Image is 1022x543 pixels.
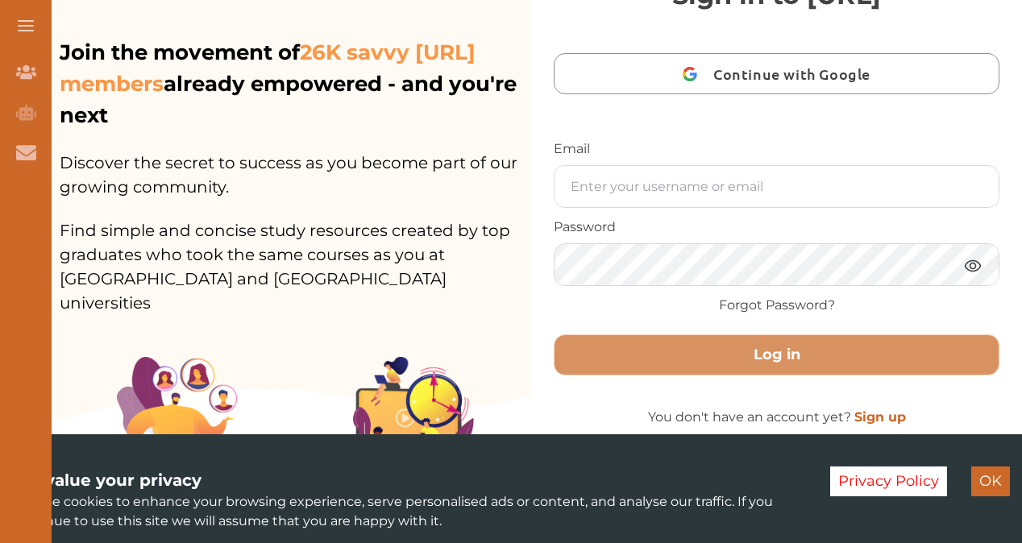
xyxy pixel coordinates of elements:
[12,468,806,531] div: We use cookies to enhance your browsing experience, serve personalised ads or content, and analys...
[854,409,906,425] a: Sign up
[554,218,999,237] p: Password
[554,53,999,94] button: Continue with Google
[713,55,879,93] span: Continue with Google
[830,466,947,496] button: Decline cookies
[554,139,999,159] p: Email
[555,166,999,207] input: Enter your username or email
[963,255,983,276] img: eye.3286bcf0.webp
[60,131,531,199] p: Discover the secret to success as you become part of our growing community.
[971,466,1010,496] button: Accept cookies
[554,334,999,375] button: Log in
[117,357,238,478] img: Illustration.25158f3c.png
[353,357,474,478] img: Group%201403.ccdcecb8.png
[60,199,531,315] p: Find simple and concise study resources created by top graduates who took the same courses as you...
[554,408,999,427] p: You don't have an account yet?
[60,37,528,131] p: Join the movement of already empowered - and you're next
[719,296,835,315] a: Forgot Password?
